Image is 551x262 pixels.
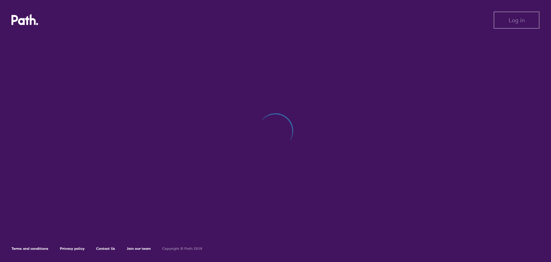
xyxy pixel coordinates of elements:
[162,247,202,251] h6: Copyright © Path 2018
[96,246,115,251] a: Contact Us
[127,246,151,251] a: Join our team
[509,17,525,23] span: Log in
[494,11,540,29] button: Log in
[11,246,48,251] a: Terms and conditions
[60,246,85,251] a: Privacy policy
